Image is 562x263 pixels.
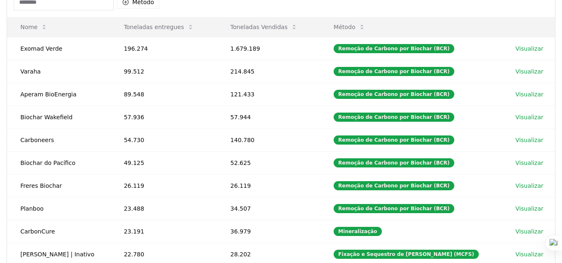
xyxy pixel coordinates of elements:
font: 49.125 [124,160,144,166]
a: Visualizar [515,90,543,98]
font: Visualizar [515,160,543,166]
font: Visualizar [515,91,543,98]
font: 1.679.189 [230,45,260,52]
font: Remoção de Carbono por Biochar (BCR) [338,69,450,74]
a: Visualizar [515,67,543,76]
font: 23.488 [124,205,144,212]
font: Fixação e Sequestro de [PERSON_NAME] (MCFS) [338,251,474,257]
font: Freres Biochar [20,182,62,189]
font: 140.780 [230,137,255,143]
font: Visualizar [515,45,543,52]
font: Varaha [20,68,41,75]
a: Visualizar [515,250,543,258]
font: 54.730 [124,137,144,143]
font: Nome [20,24,37,30]
font: 57.944 [230,114,251,120]
font: 121.433 [230,91,255,98]
button: Toneladas entregues [117,19,201,35]
a: Visualizar [515,136,543,144]
font: Remoção de Carbono por Biochar (BCR) [338,46,450,52]
font: 99.512 [124,68,144,75]
font: 23.191 [124,228,144,235]
font: Visualizar [515,251,543,258]
font: Remoção de Carbono por Biochar (BCR) [338,206,450,211]
font: Visualizar [515,68,543,75]
font: 26.119 [124,182,144,189]
button: Nome [14,19,54,35]
a: Visualizar [515,227,543,236]
font: Visualizar [515,137,543,143]
font: Remoção de Carbono por Biochar (BCR) [338,137,450,143]
font: Exomad Verde [20,45,62,52]
font: Mineralização [338,229,377,234]
font: Visualizar [515,114,543,120]
a: Visualizar [515,182,543,190]
font: 89.548 [124,91,144,98]
font: Remoção de Carbono por Biochar (BCR) [338,91,450,97]
font: 57.936 [124,114,144,120]
font: Toneladas Vendidas [230,24,287,30]
font: 28.202 [230,251,251,258]
font: Biochar do Pacífico [20,160,75,166]
font: 36.979 [230,228,251,235]
button: Toneladas Vendidas [224,19,304,35]
font: 22.780 [124,251,144,258]
font: 52.625 [230,160,251,166]
font: [PERSON_NAME] | Inativo [20,251,94,258]
font: Remoção de Carbono por Biochar (BCR) [338,183,450,189]
a: Visualizar [515,204,543,213]
font: Remoção de Carbono por Biochar (BCR) [338,114,450,120]
font: Toneladas entregues [124,24,184,30]
font: CarbonCure [20,228,55,235]
font: Biochar Wakefield [20,114,72,120]
font: Planboo [20,205,44,212]
a: Visualizar [515,44,543,53]
font: Visualizar [515,228,543,235]
font: Método [334,24,355,30]
font: Visualizar [515,182,543,189]
font: Visualizar [515,205,543,212]
a: Visualizar [515,159,543,167]
font: 34.507 [230,205,251,212]
a: Visualizar [515,113,543,121]
button: Método [327,19,372,35]
font: Carboneers [20,137,54,143]
font: Remoção de Carbono por Biochar (BCR) [338,160,450,166]
font: 26.119 [230,182,251,189]
font: Aperam BioEnergia [20,91,77,98]
font: 214.845 [230,68,255,75]
font: 196.274 [124,45,148,52]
